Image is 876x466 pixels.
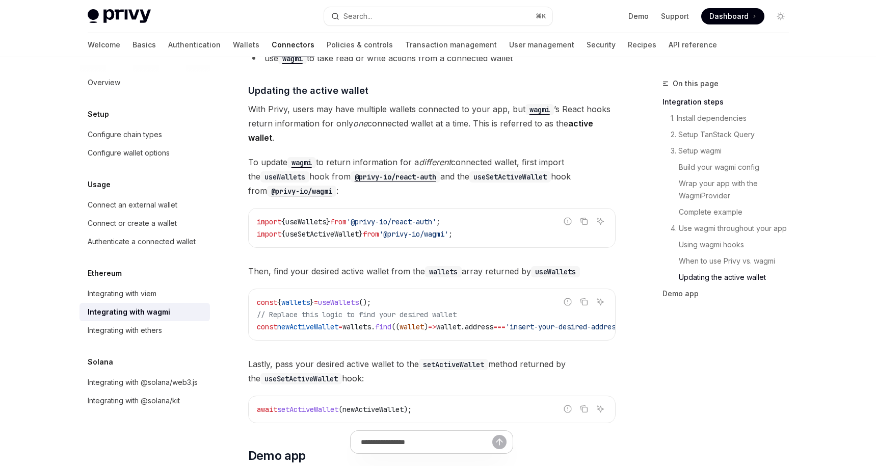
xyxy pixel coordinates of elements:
[79,303,210,321] a: Integrating with wagmi
[662,143,797,159] a: 3. Setup wagmi
[79,144,210,162] a: Configure wallet options
[88,267,122,279] h5: Ethereum
[79,214,210,232] a: Connect or create a wallet
[287,157,316,168] code: wagmi
[773,8,789,24] button: Toggle dark mode
[662,220,797,237] a: 4. Use wagmi throughout your app
[662,253,797,269] a: When to use Privy vs. wagmi
[628,33,656,57] a: Recipes
[465,322,493,331] span: address
[342,322,371,331] span: wallets
[531,266,580,277] code: useWallets
[701,8,764,24] a: Dashboard
[281,217,285,226] span: {
[594,215,607,228] button: Ask AI
[371,322,375,331] span: .
[277,298,281,307] span: {
[132,33,156,57] a: Basics
[347,217,436,226] span: '@privy-io/react-auth'
[257,405,277,414] span: await
[281,229,285,239] span: {
[248,118,593,143] strong: active wallet
[248,155,616,198] span: To update to return information for a connected wallet, first import the hook from and the hook f...
[525,104,554,114] a: wagmi
[405,33,497,57] a: Transaction management
[88,178,111,191] h5: Usage
[88,376,198,389] div: Integrating with @solana/web3.js
[669,33,717,57] a: API reference
[391,322,400,331] span: ((
[79,73,210,92] a: Overview
[594,295,607,308] button: Ask AI
[88,147,170,159] div: Configure wallet options
[326,217,330,226] span: }
[662,286,797,302] a: Demo app
[351,171,440,183] code: @privy-io/react-auth
[361,431,492,453] input: Ask a question...
[577,215,591,228] button: Copy the contents from the code block
[314,298,318,307] span: =
[448,229,453,239] span: ;
[88,128,162,141] div: Configure chain types
[662,94,797,110] a: Integration steps
[342,405,404,414] span: newActiveWallet
[88,306,170,318] div: Integrating with wagmi
[248,357,616,385] span: Lastly, pass your desired active wallet to the method returned by the hook:
[419,359,488,370] code: setActiveWallet
[248,84,368,97] span: Updating the active wallet
[318,298,359,307] span: useWallets
[661,11,689,21] a: Support
[536,12,546,20] span: ⌘ K
[88,288,156,300] div: Integrating with viem
[709,11,749,21] span: Dashboard
[88,217,177,229] div: Connect or create a wallet
[285,229,359,239] span: useSetActiveWallet
[257,310,457,319] span: // Replace this logic to find your desired wallet
[79,232,210,251] a: Authenticate a connected wallet
[330,217,347,226] span: from
[88,395,180,407] div: Integrating with @solana/kit
[272,33,314,57] a: Connectors
[628,11,649,21] a: Demo
[359,229,363,239] span: }
[79,373,210,392] a: Integrating with @solana/web3.js
[260,171,309,183] code: useWallets
[257,229,281,239] span: import
[278,53,307,63] a: wagmi
[79,392,210,410] a: Integrating with @solana/kit
[257,298,277,307] span: const
[267,186,336,196] a: @privy-io/wagmi
[257,322,277,331] span: const
[88,356,113,368] h5: Solana
[287,157,316,167] a: wagmi
[281,298,310,307] span: wallets
[343,10,372,22] div: Search...
[248,102,616,145] span: With Privy, users may have multiple wallets connected to your app, but ’s React hooks return info...
[248,264,616,278] span: Then, find your desired active wallet from the array returned by
[327,33,393,57] a: Policies & controls
[310,298,314,307] span: }
[561,215,574,228] button: Report incorrect code
[260,373,342,384] code: useSetActiveWallet
[79,196,210,214] a: Connect an external wallet
[285,217,326,226] span: useWallets
[375,322,391,331] span: find
[594,402,607,416] button: Ask AI
[338,405,342,414] span: (
[587,33,616,57] a: Security
[662,204,797,220] a: Complete example
[257,217,281,226] span: import
[506,322,624,331] span: 'insert-your-desired-address'
[561,402,574,416] button: Report incorrect code
[88,9,151,23] img: light logo
[493,322,506,331] span: ===
[233,33,259,57] a: Wallets
[88,33,120,57] a: Welcome
[436,322,461,331] span: wallet
[425,266,462,277] code: wallets
[88,199,177,211] div: Connect an external wallet
[359,298,371,307] span: ();
[662,175,797,204] a: Wrap your app with the WagmiProvider
[492,435,507,449] button: Send message
[561,295,574,308] button: Report incorrect code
